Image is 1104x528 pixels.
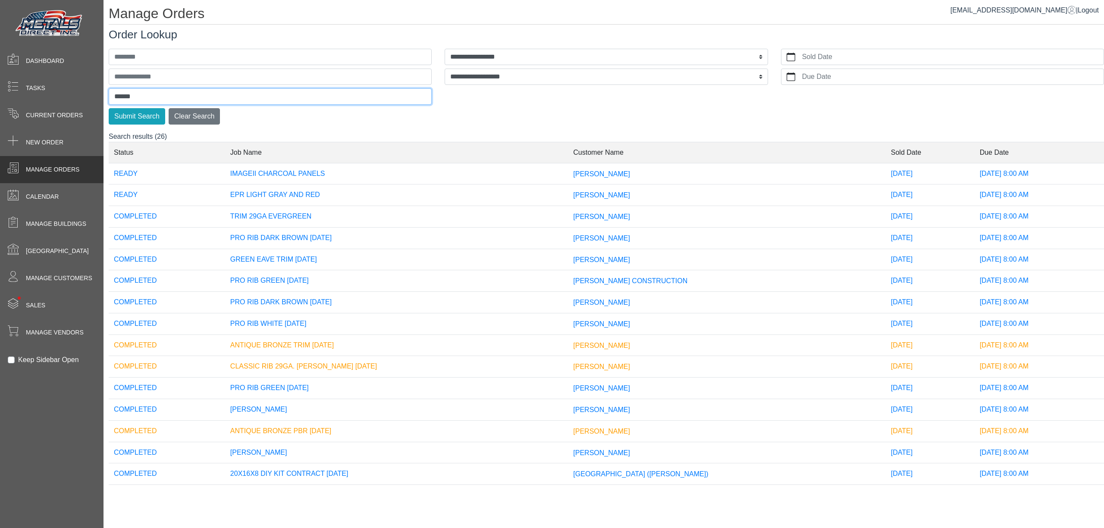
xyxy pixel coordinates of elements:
td: EPR LIGHT GRAY AND RED [225,184,568,206]
td: READY [109,184,225,206]
span: [PERSON_NAME] [573,449,630,456]
td: [DATE] [886,249,975,270]
span: New Order [26,138,63,147]
td: PRO RIB WHITE [DATE] [225,485,568,506]
td: ANTIQUE BRONZE TRIM [DATE] [225,334,568,356]
td: COMPLETED [109,206,225,228]
td: COMPLETED [109,378,225,399]
td: [DATE] [886,184,975,206]
td: PRO RIB DARK BROWN [DATE] [225,227,568,249]
td: GREEN EAVE TRIM [DATE] [225,249,568,270]
td: [DATE] 8:00 AM [975,227,1104,249]
td: PRO RIB GREEN [DATE] [225,378,568,399]
td: [DATE] 8:00 AM [975,206,1104,228]
span: [PERSON_NAME] [573,234,630,242]
td: PRO RIB GREEN [DATE] [225,270,568,292]
td: COMPLETED [109,270,225,292]
td: TRIM 29GA EVERGREEN [225,206,568,228]
td: [PERSON_NAME] [225,399,568,421]
td: [DATE] [886,334,975,356]
svg: calendar [787,53,795,61]
td: Sold Date [886,142,975,163]
h3: Order Lookup [109,28,1104,41]
td: COMPLETED [109,227,225,249]
td: [DATE] [886,163,975,184]
label: Keep Sidebar Open [18,355,79,365]
span: Manage Orders [26,165,79,174]
div: Search results (26) [109,131,1104,487]
td: [DATE] [886,442,975,463]
span: • [8,284,30,312]
td: Job Name [225,142,568,163]
td: [DATE] 8:00 AM [975,442,1104,463]
span: [PERSON_NAME] [573,191,630,199]
td: COMPLETED [109,292,225,313]
td: [DATE] 8:00 AM [975,184,1104,206]
td: PRO RIB DARK BROWN [DATE] [225,292,568,313]
td: [DATE] [886,227,975,249]
td: [DATE] 8:00 AM [975,420,1104,442]
td: Status [109,142,225,163]
td: [DATE] 8:00 AM [975,292,1104,313]
img: Metals Direct Inc Logo [13,8,86,40]
span: [PERSON_NAME] [573,213,630,220]
td: [DATE] 8:00 AM [975,313,1104,334]
td: [DATE] 8:00 AM [975,249,1104,270]
td: [DATE] 8:00 AM [975,356,1104,378]
button: calendar [781,69,800,84]
td: [DATE] 8:00 AM [975,270,1104,292]
span: [PERSON_NAME] [573,341,630,349]
div: | [950,5,1099,16]
span: Manage Buildings [26,219,86,228]
span: Manage Vendors [26,328,84,337]
button: Clear Search [169,108,220,125]
span: [GEOGRAPHIC_DATA] [26,247,89,256]
button: calendar [781,49,800,65]
span: Dashboard [26,56,64,66]
td: [DATE] 8:00 AM [975,163,1104,184]
svg: calendar [787,72,795,81]
span: [PERSON_NAME] [573,256,630,263]
span: [PERSON_NAME] [573,406,630,413]
td: [DATE] 8:00 AM [975,334,1104,356]
span: Logout [1078,6,1099,14]
td: READY [109,163,225,184]
td: [DATE] [886,206,975,228]
td: [DATE] [886,292,975,313]
td: [DATE] 8:00 AM [975,485,1104,506]
td: COMPLETED [109,313,225,334]
span: Current Orders [26,111,83,120]
td: [DATE] 8:00 AM [975,378,1104,399]
td: [DATE] [886,420,975,442]
td: COMPLETED [109,356,225,378]
span: [PERSON_NAME] CONSTRUCTION [573,277,687,284]
td: 20X16X8 DIY KIT CONTRACT [DATE] [225,463,568,485]
td: Customer Name [568,142,885,163]
td: [DATE] [886,356,975,378]
td: COMPLETED [109,463,225,485]
label: Sold Date [800,49,1104,65]
td: [DATE] [886,399,975,421]
label: Due Date [800,69,1104,84]
span: [PERSON_NAME] [573,428,630,435]
span: [PERSON_NAME] [573,170,630,177]
span: Manage Customers [26,274,92,283]
td: [DATE] [886,378,975,399]
td: [DATE] 8:00 AM [975,463,1104,485]
td: COMPLETED [109,485,225,506]
td: COMPLETED [109,442,225,463]
td: COMPLETED [109,399,225,421]
td: COMPLETED [109,420,225,442]
span: [PERSON_NAME] [573,363,630,370]
td: CLASSIC RIB 29GA. [PERSON_NAME] [DATE] [225,356,568,378]
td: PRO RIB WHITE [DATE] [225,313,568,334]
td: [PERSON_NAME] [225,442,568,463]
span: [PERSON_NAME] [573,299,630,306]
h1: Manage Orders [109,5,1104,25]
td: [DATE] 8:00 AM [975,399,1104,421]
span: Tasks [26,84,45,93]
span: [PERSON_NAME] [573,320,630,328]
a: [EMAIL_ADDRESS][DOMAIN_NAME] [950,6,1076,14]
span: Sales [26,301,45,310]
